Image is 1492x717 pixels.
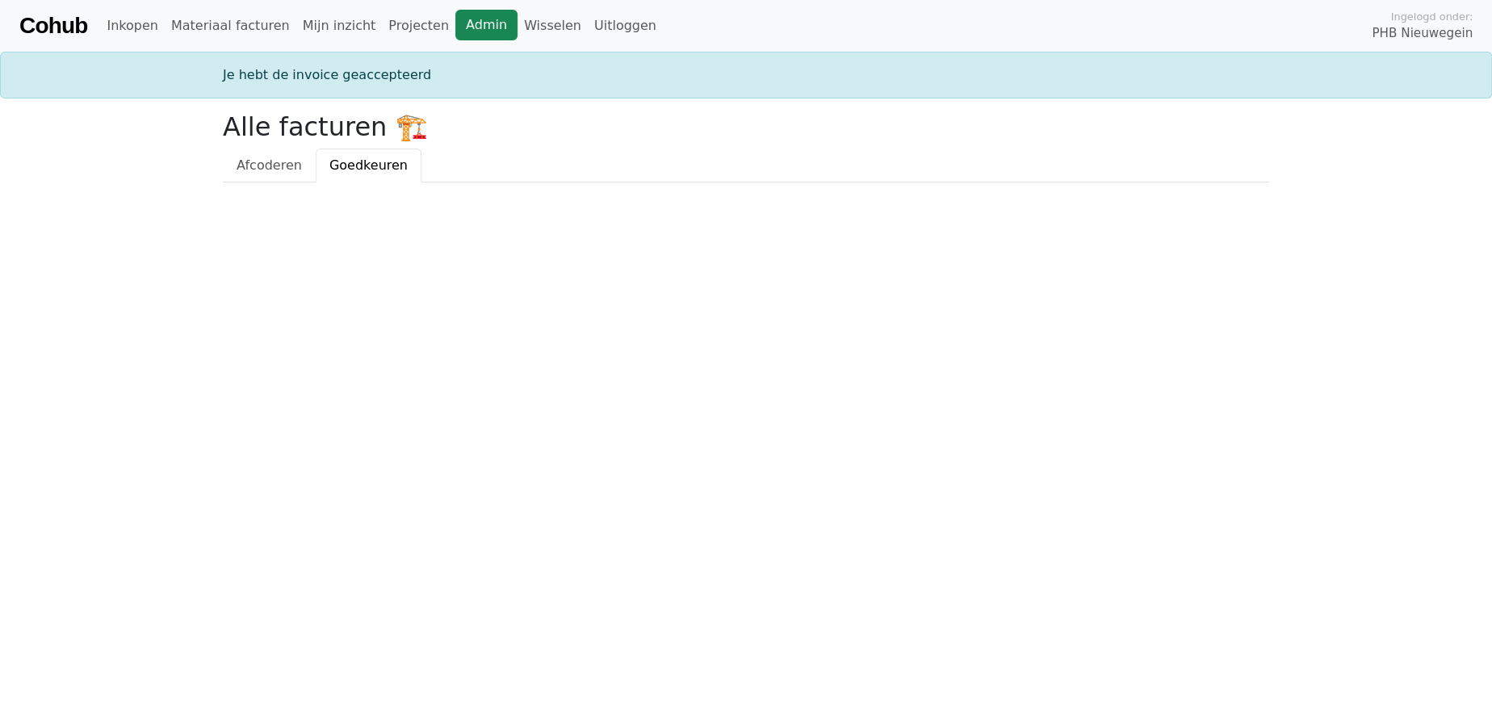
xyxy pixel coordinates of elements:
a: Projecten [382,10,455,42]
a: Uitloggen [588,10,663,42]
span: Goedkeuren [329,157,408,173]
a: Afcoderen [223,149,316,182]
span: Ingelogd onder: [1390,9,1473,24]
a: Cohub [19,6,87,45]
span: PHB Nieuwegein [1372,24,1473,43]
a: Admin [455,10,518,40]
a: Materiaal facturen [165,10,296,42]
h2: Alle facturen 🏗️ [223,111,1269,142]
a: Mijn inzicht [296,10,383,42]
div: Je hebt de invoice geaccepteerd [213,65,1279,85]
a: Goedkeuren [316,149,421,182]
a: Wisselen [518,10,588,42]
span: Afcoderen [237,157,302,173]
a: Inkopen [100,10,164,42]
